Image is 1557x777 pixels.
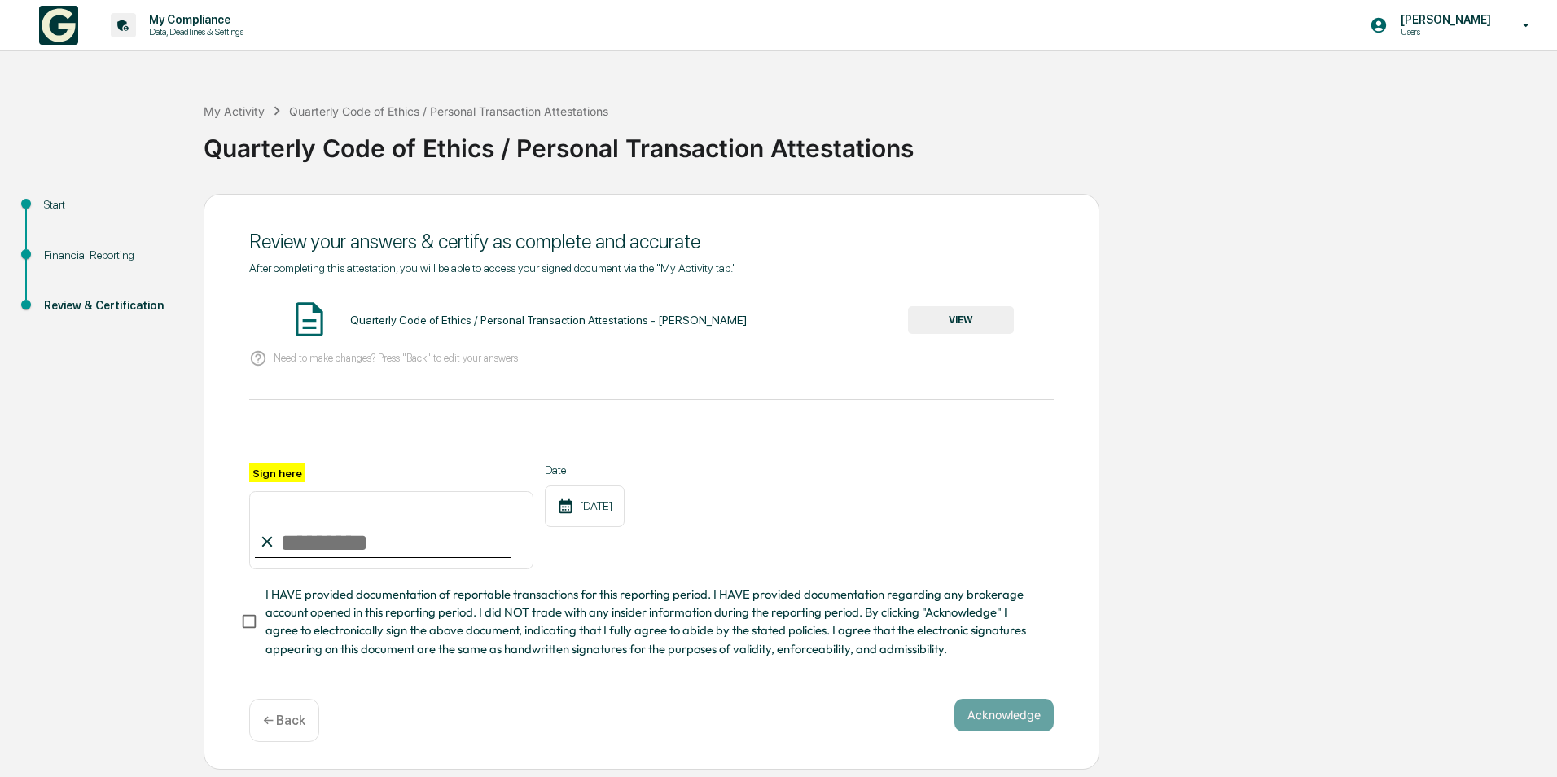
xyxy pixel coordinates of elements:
[908,306,1014,334] button: VIEW
[204,121,1549,163] div: Quarterly Code of Ethics / Personal Transaction Attestations
[39,6,78,45] img: logo
[249,463,305,482] label: Sign here
[1388,13,1499,26] p: [PERSON_NAME]
[545,485,625,527] div: [DATE]
[249,261,736,274] span: After completing this attestation, you will be able to access your signed document via the "My Ac...
[274,352,518,364] p: Need to make changes? Press "Back" to edit your answers
[954,699,1054,731] button: Acknowledge
[204,104,265,118] div: My Activity
[545,463,625,476] label: Date
[136,26,252,37] p: Data, Deadlines & Settings
[265,586,1041,658] span: I HAVE provided documentation of reportable transactions for this reporting period. I HAVE provid...
[289,299,330,340] img: Document Icon
[136,13,252,26] p: My Compliance
[44,297,178,314] div: Review & Certification
[1388,26,1499,37] p: Users
[249,230,1054,253] div: Review your answers & certify as complete and accurate
[44,196,178,213] div: Start
[44,247,178,264] div: Financial Reporting
[263,713,305,728] p: ← Back
[350,314,747,327] div: Quarterly Code of Ethics / Personal Transaction Attestations - [PERSON_NAME]
[289,104,608,118] div: Quarterly Code of Ethics / Personal Transaction Attestations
